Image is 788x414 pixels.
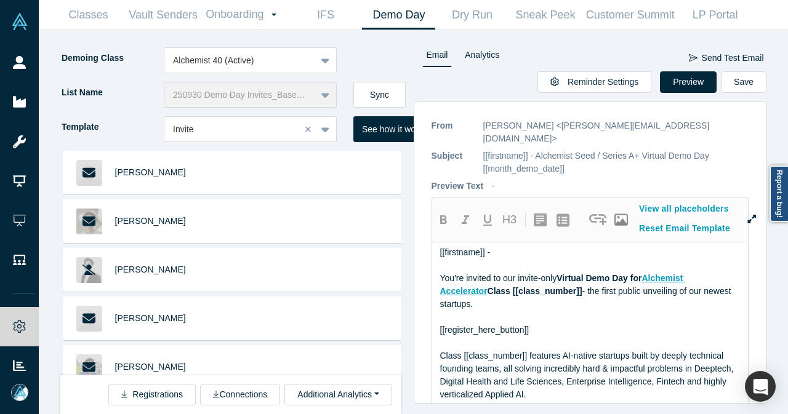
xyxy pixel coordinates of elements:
[483,119,749,145] p: [PERSON_NAME] <[PERSON_NAME][EMAIL_ADDRESS][DOMAIN_NAME]>
[115,362,186,372] a: [PERSON_NAME]
[52,1,125,30] a: Classes
[440,273,557,283] span: You're invited to our invite-only
[108,384,196,405] button: Registrations
[440,286,734,309] span: - the first public unveiling of our newest startups.
[115,167,186,177] a: [PERSON_NAME]
[492,180,495,193] p: -
[509,1,582,30] a: Sneak Peek
[11,384,28,401] img: Mia Scott's Account
[201,1,289,29] a: Onboarding
[537,71,651,93] button: Reminder Settings
[660,71,717,93] button: Preview
[422,47,452,67] a: Email
[432,119,475,145] p: From
[432,180,484,193] p: Preview Text
[460,47,504,67] a: Analytics
[125,1,201,30] a: Vault Senders
[200,384,280,405] button: Connections
[582,1,678,30] a: Customer Summit
[60,47,164,69] label: Demoing Class
[499,209,521,230] button: H3
[284,384,392,405] button: Additional Analytics
[115,265,186,274] a: [PERSON_NAME]
[435,1,509,30] a: Dry Run
[557,273,641,283] span: Virtual Demo Day for
[60,116,164,138] label: Template
[353,82,406,108] button: Sync
[440,351,736,399] span: Class [[class_number]] features AI-native startups built by deeply technical founding teams, all ...
[632,198,736,220] button: View all placeholders
[353,116,436,142] button: See how it works
[488,286,582,296] span: Class [[class_number]]
[632,218,738,239] button: Reset Email Template
[440,247,491,257] span: [[firstname]] -
[115,216,186,226] a: [PERSON_NAME]
[483,149,749,175] p: [[firstname]] - Alchemist Seed / Series A+ Virtual Demo Day [[month_demo_date]]
[362,1,435,30] a: Demo Day
[289,1,362,30] a: IFS
[770,165,788,222] a: Report a bug!
[688,47,765,69] button: Send Test Email
[11,13,28,30] img: Alchemist Vault Logo
[432,149,475,175] p: Subject
[115,313,186,323] a: [PERSON_NAME]
[440,325,529,335] span: [[register_here_button]]
[678,1,752,30] a: LP Portal
[721,71,766,93] button: Save
[60,82,164,103] label: List Name
[552,209,574,230] button: create uolbg-list-item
